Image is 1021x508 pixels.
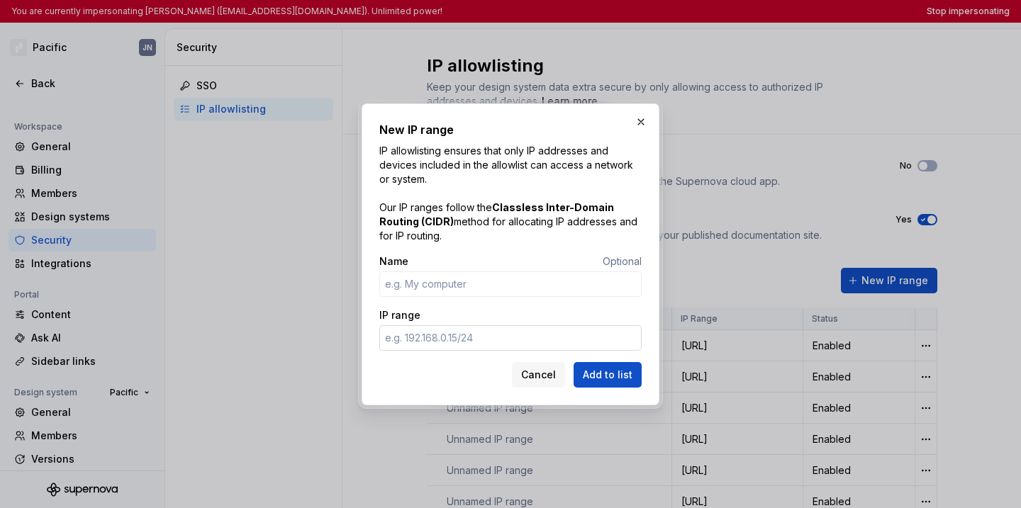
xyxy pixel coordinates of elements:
[379,308,420,322] label: IP range
[583,368,632,382] span: Add to list
[512,362,565,388] button: Cancel
[574,362,642,388] button: Add to list
[379,144,642,243] p: IP allowlisting ensures that only IP addresses and devices included in the allowlist can access a...
[521,368,556,382] span: Cancel
[379,254,408,269] label: Name
[603,255,642,267] span: Optional
[379,201,614,227] strong: Classless Inter-Domain Routing (CIDR)
[379,121,642,138] h2: New IP range
[379,271,642,297] input: e.g. My computer
[379,325,642,351] input: e.g. 192.168.0.15/24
